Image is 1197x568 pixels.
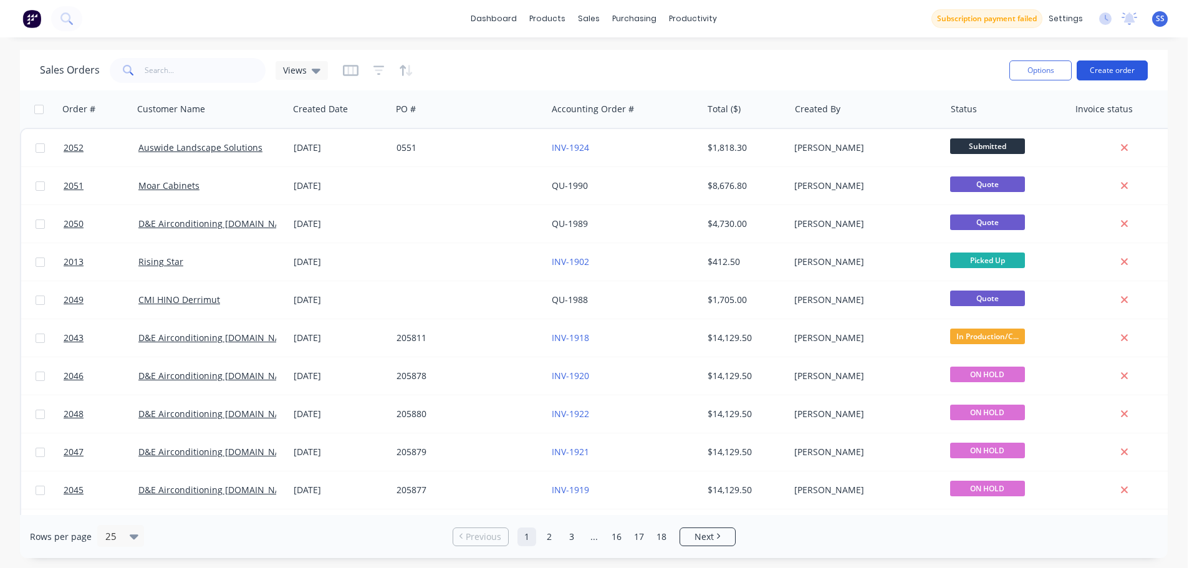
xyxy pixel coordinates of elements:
span: Next [695,531,714,543]
div: 205877 [397,484,535,496]
ul: Pagination [448,527,741,546]
span: 2048 [64,408,84,420]
div: Created By [795,103,840,115]
div: purchasing [606,9,663,28]
div: [PERSON_NAME] [794,484,933,496]
div: [PERSON_NAME] [794,256,933,268]
div: 205879 [397,446,535,458]
a: D&E Airconditioning [DOMAIN_NAME] [138,408,297,420]
a: 2047 [64,433,138,471]
a: 2051 [64,167,138,205]
div: Status [951,103,977,115]
div: 205878 [397,370,535,382]
div: products [523,9,572,28]
span: 2049 [64,294,84,306]
span: 2045 [64,484,84,496]
a: Auswide Landscape Solutions [138,142,262,153]
a: D&E Airconditioning [DOMAIN_NAME] [138,484,297,496]
span: ON HOLD [950,367,1025,382]
div: [PERSON_NAME] [794,408,933,420]
span: 2047 [64,446,84,458]
div: [PERSON_NAME] [794,180,933,192]
a: INV-1919 [552,484,589,496]
a: INV-1922 [552,408,589,420]
a: D&E Airconditioning [DOMAIN_NAME] [138,332,297,344]
span: Previous [466,531,501,543]
a: 2013 [64,243,138,281]
h1: Sales Orders [40,64,100,76]
div: Customer Name [137,103,205,115]
a: QU-1988 [552,294,588,306]
div: [DATE] [294,256,387,268]
span: Rows per page [30,531,92,543]
div: $412.50 [708,256,781,268]
div: Order # [62,103,95,115]
a: Next page [680,531,735,543]
span: SS [1156,13,1165,24]
div: $14,129.50 [708,332,781,344]
button: Create order [1077,60,1148,80]
span: Quote [950,214,1025,230]
div: sales [572,9,606,28]
a: 2050 [64,205,138,243]
div: productivity [663,9,723,28]
span: 2050 [64,218,84,230]
div: $1,705.00 [708,294,781,306]
div: [DATE] [294,332,387,344]
span: 2043 [64,332,84,344]
a: D&E Airconditioning [DOMAIN_NAME] [138,218,297,229]
a: Page 17 [630,527,648,546]
a: dashboard [464,9,523,28]
div: [PERSON_NAME] [794,218,933,230]
div: $14,129.50 [708,408,781,420]
div: $14,129.50 [708,484,781,496]
a: Page 3 [562,527,581,546]
a: 2043 [64,319,138,357]
span: 2046 [64,370,84,382]
div: [DATE] [294,370,387,382]
a: INV-1920 [552,370,589,382]
a: Previous page [453,531,508,543]
div: 0551 [397,142,535,154]
div: [DATE] [294,408,387,420]
div: [PERSON_NAME] [794,332,933,344]
span: 2013 [64,256,84,268]
a: INV-1918 [552,332,589,344]
a: Page 16 [607,527,626,546]
a: Page 18 [652,527,671,546]
div: PO # [396,103,416,115]
div: $1,818.30 [708,142,781,154]
div: 205880 [397,408,535,420]
a: 2046 [64,357,138,395]
a: CMI HINO Derrimut [138,294,220,306]
span: Quote [950,291,1025,306]
a: 2048 [64,395,138,433]
span: ON HOLD [950,481,1025,496]
div: [PERSON_NAME] [794,142,933,154]
a: INV-1921 [552,446,589,458]
div: 205811 [397,332,535,344]
div: [PERSON_NAME] [794,370,933,382]
a: Rising Star [138,256,183,267]
a: INV-1924 [552,142,589,153]
a: QU-1989 [552,218,588,229]
a: 2052 [64,129,138,166]
span: Views [283,64,307,77]
div: Invoice status [1075,103,1133,115]
div: Total ($) [708,103,741,115]
div: Accounting Order # [552,103,634,115]
a: D&E Airconditioning [DOMAIN_NAME] [138,446,297,458]
span: 2051 [64,180,84,192]
a: Page 1 is your current page [517,527,536,546]
span: Picked Up [950,253,1025,268]
input: Search... [145,58,266,83]
div: [PERSON_NAME] [794,446,933,458]
div: [DATE] [294,294,387,306]
span: ON HOLD [950,443,1025,458]
span: Quote [950,176,1025,192]
a: QU-1990 [552,180,588,191]
a: 2049 [64,281,138,319]
a: Jump forward [585,527,603,546]
div: [DATE] [294,446,387,458]
div: [PERSON_NAME] [794,294,933,306]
